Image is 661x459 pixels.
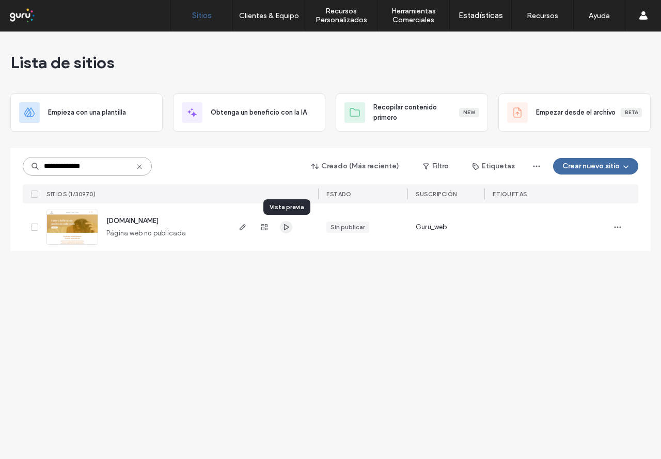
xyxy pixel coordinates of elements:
label: Sitios [192,11,212,20]
span: Lista de sitios [10,52,115,73]
div: Empezar desde el archivoBeta [498,93,651,132]
label: Herramientas Comerciales [377,7,449,24]
span: SITIOS (1/30970) [46,191,96,198]
button: Crear nuevo sitio [553,158,638,175]
span: Empezar desde el archivo [536,107,616,118]
span: ETIQUETAS [493,191,527,198]
button: Etiquetas [463,158,524,175]
div: Obtenga un beneficio con la IA [173,93,325,132]
span: Guru_web [416,222,447,232]
div: Vista previa [263,199,310,215]
label: Recursos [527,11,558,20]
label: Recursos Personalizados [305,7,377,24]
span: ESTADO [326,191,351,198]
span: Ayuda [22,7,51,17]
div: Beta [621,108,642,117]
span: Obtenga un beneficio con la IA [211,107,307,118]
label: Ayuda [589,11,610,20]
span: Página web no publicada [106,228,186,239]
span: Empieza con una plantilla [48,107,126,118]
span: Recopilar contenido primero [373,102,459,123]
a: [DOMAIN_NAME] [106,217,159,225]
label: Estadísticas [459,11,503,20]
span: Suscripción [416,191,457,198]
button: Creado (Más reciente) [303,158,408,175]
label: Clientes & Equipo [239,11,299,20]
div: New [459,108,479,117]
button: Filtro [413,158,459,175]
div: Sin publicar [330,223,365,232]
div: Empieza con una plantilla [10,93,163,132]
div: Recopilar contenido primeroNew [336,93,488,132]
